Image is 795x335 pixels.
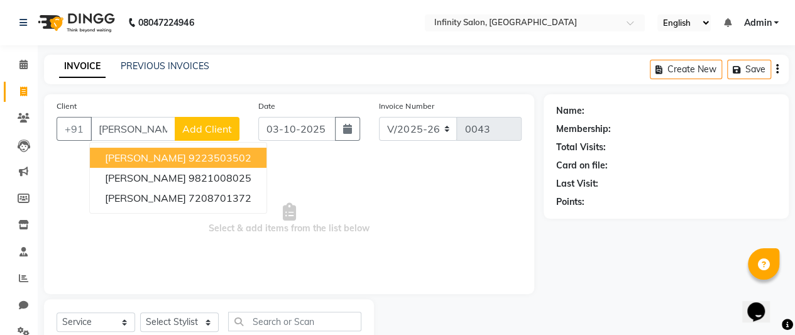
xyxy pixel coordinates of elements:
ngb-highlight: 9821008025 [189,172,251,184]
span: [PERSON_NAME] [105,192,186,204]
div: Card on file: [556,159,608,172]
label: Invoice Number [379,101,434,112]
span: Select & add items from the list below [57,156,522,282]
span: [PERSON_NAME] [105,151,186,164]
span: Add Client [182,123,232,135]
img: logo [32,5,118,40]
span: Admin [743,16,771,30]
button: +91 [57,117,92,141]
div: Total Visits: [556,141,606,154]
a: PREVIOUS INVOICES [121,60,209,72]
div: Name: [556,104,584,118]
label: Client [57,101,77,112]
label: Date [258,101,275,112]
b: 08047224946 [138,5,194,40]
div: Membership: [556,123,611,136]
input: Search or Scan [228,312,361,331]
ngb-highlight: 7208701372 [189,192,251,204]
ngb-highlight: 9223503502 [189,151,251,164]
button: Create New [650,60,722,79]
a: INVOICE [59,55,106,78]
div: Last Visit: [556,177,598,190]
input: Search by Name/Mobile/Email/Code [90,117,175,141]
button: Add Client [175,117,239,141]
span: [PERSON_NAME] [105,172,186,184]
button: Save [727,60,771,79]
div: Points: [556,195,584,209]
iframe: chat widget [742,285,782,322]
